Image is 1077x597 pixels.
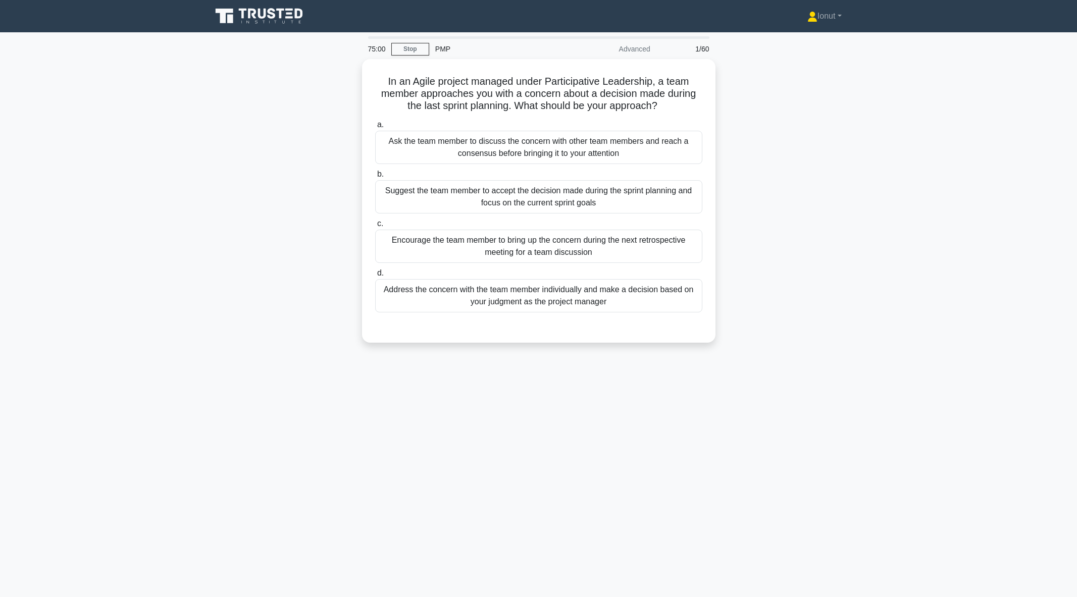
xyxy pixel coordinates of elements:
[568,39,656,59] div: Advanced
[375,131,702,164] div: Ask the team member to discuss the concern with other team members and reach a consensus before b...
[429,39,568,59] div: PMP
[375,279,702,312] div: Address the concern with the team member individually and make a decision based on your judgment ...
[783,6,866,26] a: Ionut
[377,120,384,129] span: a.
[377,219,383,228] span: c.
[362,39,391,59] div: 75:00
[391,43,429,56] a: Stop
[377,268,384,277] span: d.
[374,75,703,113] h5: In an Agile project managed under Participative Leadership, a team member approaches you with a c...
[377,170,384,178] span: b.
[375,180,702,213] div: Suggest the team member to accept the decision made during the sprint planning and focus on the c...
[375,230,702,263] div: Encourage the team member to bring up the concern during the next retrospective meeting for a tea...
[656,39,715,59] div: 1/60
